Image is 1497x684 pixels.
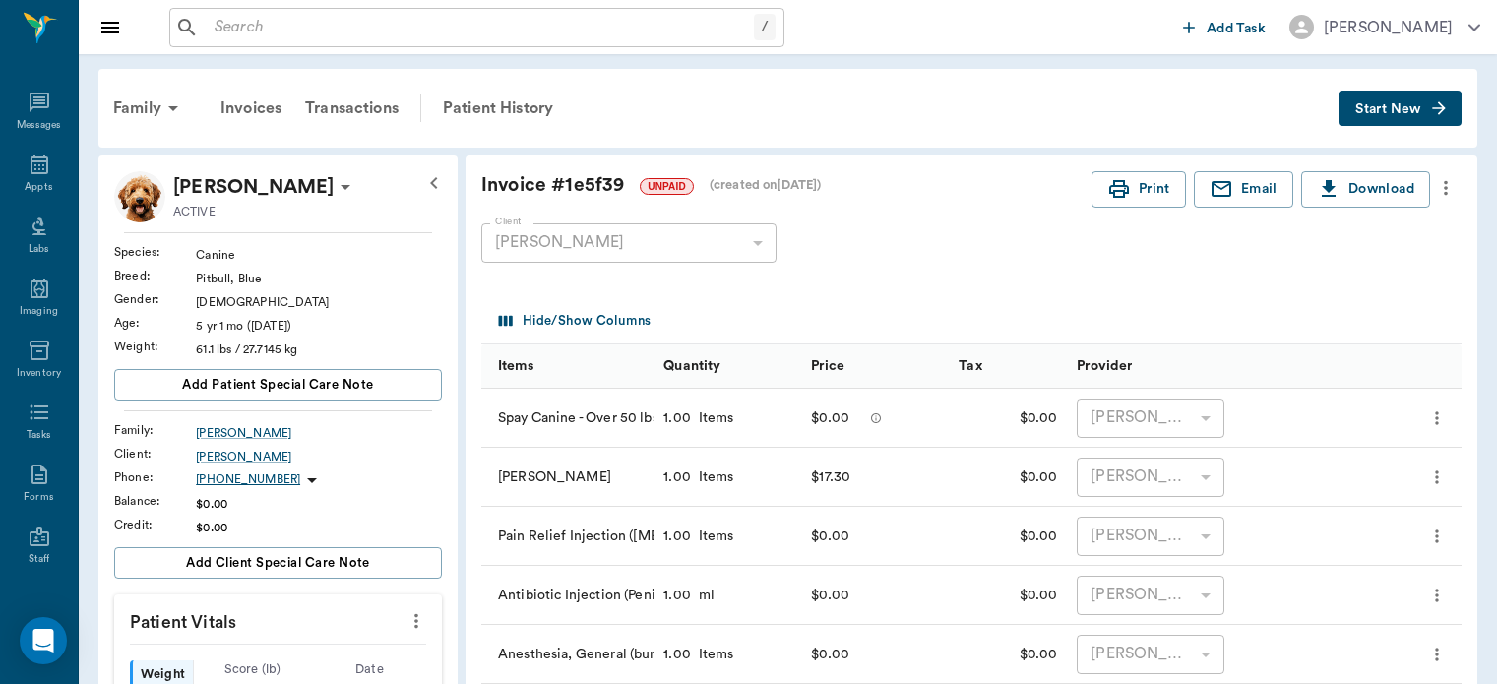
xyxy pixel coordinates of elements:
[114,171,165,222] img: Profile Image
[25,180,52,195] div: Appts
[196,246,442,264] div: Canine
[481,389,654,448] div: Spay Canine - Over 50 lbs
[114,369,442,401] button: Add patient Special Care Note
[494,306,655,337] button: Select columns
[1422,579,1452,612] button: more
[959,339,981,394] div: Tax
[1274,9,1496,45] button: [PERSON_NAME]
[114,421,196,439] div: Family :
[91,8,130,47] button: Close drawer
[1077,458,1224,497] div: [PERSON_NAME]
[173,203,216,220] p: ACTIVE
[481,566,654,625] div: Antibiotic Injection (Penicillin/Ampicillin) - (included)
[401,604,432,638] button: more
[293,85,410,132] a: Transactions
[114,594,442,644] p: Patient Vitals
[691,408,734,428] div: Items
[1430,171,1462,205] button: more
[196,519,442,536] div: $0.00
[663,408,691,428] div: 1.00
[1422,461,1452,494] button: more
[710,176,822,195] div: (created on [DATE] )
[811,339,844,394] div: Price
[641,179,693,194] span: UNPAID
[1077,339,1132,394] div: Provider
[20,617,67,664] div: Open Intercom Messenger
[1301,171,1430,208] button: Download
[196,448,442,466] a: [PERSON_NAME]
[691,586,715,605] div: ml
[754,14,776,40] div: /
[811,404,849,433] div: $0.00
[1422,402,1452,435] button: more
[431,85,565,132] a: Patient History
[811,581,849,610] div: $0.00
[1422,520,1452,553] button: more
[1194,171,1293,208] button: Email
[114,338,196,355] div: Weight :
[498,339,533,394] div: Items
[27,428,51,443] div: Tasks
[17,118,62,133] div: Messages
[495,215,522,228] label: Client
[17,366,61,381] div: Inventory
[949,389,1067,448] div: $0.00
[654,344,801,389] div: Quantity
[949,566,1067,625] div: $0.00
[801,344,949,389] div: Price
[1077,635,1224,674] div: [PERSON_NAME]
[663,467,691,487] div: 1.00
[311,660,428,679] div: Date
[1092,171,1186,208] button: Print
[691,467,734,487] div: Items
[481,223,777,263] div: [PERSON_NAME]
[114,314,196,332] div: Age :
[173,171,334,203] div: Roxie Willis
[481,171,1092,200] div: Invoice # 1e5f39
[481,344,654,389] div: Items
[207,14,754,41] input: Search
[114,492,196,510] div: Balance :
[481,448,654,507] div: [PERSON_NAME]
[865,404,887,433] button: message
[196,270,442,287] div: Pitbull, Blue
[1077,517,1224,556] div: [PERSON_NAME]
[663,645,691,664] div: 1.00
[1067,344,1239,389] div: Provider
[114,290,196,308] div: Gender :
[209,85,293,132] a: Invoices
[114,547,442,579] button: Add client Special Care Note
[196,424,442,442] a: [PERSON_NAME]
[663,586,691,605] div: 1.00
[114,267,196,284] div: Breed :
[811,522,849,551] div: $0.00
[663,527,691,546] div: 1.00
[29,552,49,567] div: Staff
[811,640,849,669] div: $0.00
[196,341,442,358] div: 61.1 lbs / 27.7145 kg
[186,552,370,574] span: Add client Special Care Note
[182,374,373,396] span: Add patient Special Care Note
[24,490,53,505] div: Forms
[481,625,654,684] div: Anesthesia, General (bundled)
[691,527,734,546] div: Items
[114,516,196,533] div: Credit :
[196,293,442,311] div: [DEMOGRAPHIC_DATA]
[196,495,442,513] div: $0.00
[663,339,720,394] div: Quantity
[1175,9,1274,45] button: Add Task
[173,171,334,203] p: [PERSON_NAME]
[1324,16,1453,39] div: [PERSON_NAME]
[691,645,734,664] div: Items
[196,317,442,335] div: 5 yr 1 mo ([DATE])
[194,660,311,679] div: Score ( lb )
[1077,399,1224,438] div: [PERSON_NAME]
[811,463,850,492] div: $17.30
[20,304,58,319] div: Imaging
[196,471,300,488] p: [PHONE_NUMBER]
